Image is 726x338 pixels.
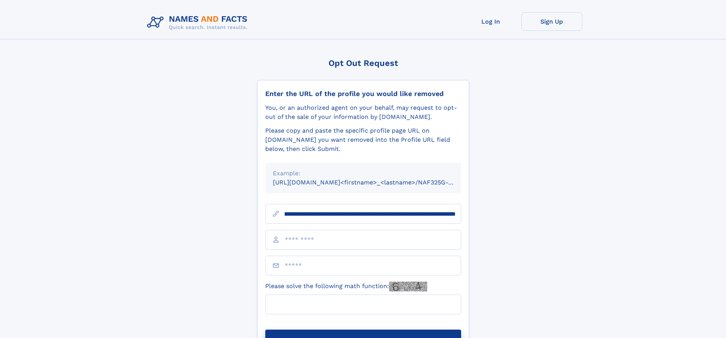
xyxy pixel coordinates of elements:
[273,179,476,186] small: [URL][DOMAIN_NAME]<firstname>_<lastname>/NAF325G-xxxxxxxx
[521,12,582,31] a: Sign Up
[144,12,254,33] img: Logo Names and Facts
[265,282,427,292] label: Please solve the following math function:
[265,126,461,154] div: Please copy and paste the specific profile page URL on [DOMAIN_NAME] you want removed into the Pr...
[273,169,454,178] div: Example:
[265,90,461,98] div: Enter the URL of the profile you would like removed
[265,103,461,122] div: You, or an authorized agent on your behalf, may request to opt-out of the sale of your informatio...
[257,58,469,68] div: Opt Out Request
[460,12,521,31] a: Log In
